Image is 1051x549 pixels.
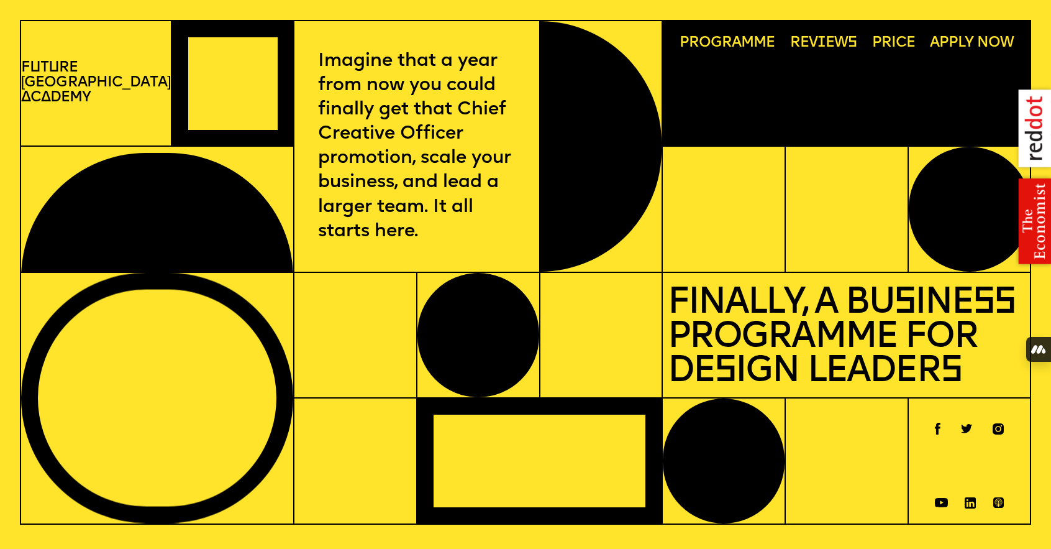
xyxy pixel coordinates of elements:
[961,418,972,428] a: Twitter
[21,61,171,106] p: F t re [GEOGRAPHIC_DATA] c demy
[318,49,515,244] p: Imagine that a year from now you could finally get that Chief Creative Officer promotion, scale y...
[1007,78,1051,178] img: reddot
[48,61,59,75] span: u
[668,282,1026,389] p: Finally, a Business Programme for Design Leaders
[817,36,826,50] span: i
[680,36,775,51] span: Programme
[935,492,948,502] a: Youtube
[41,91,50,105] span: a
[21,91,30,105] span: A
[30,61,40,75] span: u
[935,418,940,430] a: Facebook
[965,492,976,504] a: Linkedin
[993,418,1004,430] a: Instagram
[790,36,857,51] span: Rev ews
[872,36,915,51] span: Price
[993,492,1004,503] a: Spotify
[930,36,1014,51] span: Apply now
[1007,172,1051,271] img: the economist
[21,61,171,106] a: Future[GEOGRAPHIC_DATA]Academy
